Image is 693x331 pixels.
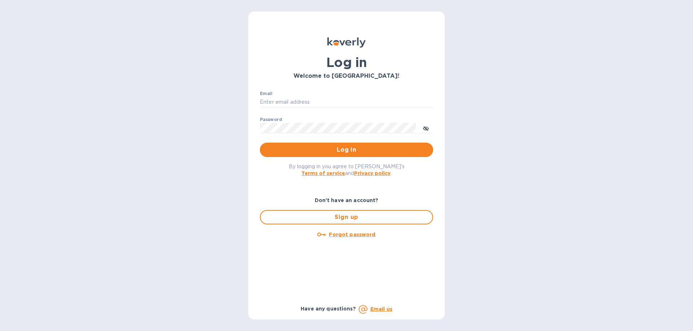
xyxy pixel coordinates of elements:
[354,170,391,176] a: Privacy policy
[266,213,427,222] span: Sign up
[260,91,273,96] label: Email
[260,143,433,157] button: Log in
[260,73,433,80] h3: Welcome to [GEOGRAPHIC_DATA]!
[260,55,433,70] h1: Log in
[419,121,433,135] button: toggle password visibility
[260,97,433,108] input: Enter email address
[266,146,427,154] span: Log in
[370,306,392,312] a: Email us
[301,306,356,312] b: Have any questions?
[260,210,433,224] button: Sign up
[301,170,345,176] a: Terms of service
[329,232,375,237] u: Forgot password
[260,117,282,122] label: Password
[327,37,366,48] img: Koverly
[315,197,379,203] b: Don't have an account?
[289,164,405,176] span: By logging in you agree to [PERSON_NAME]'s and .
